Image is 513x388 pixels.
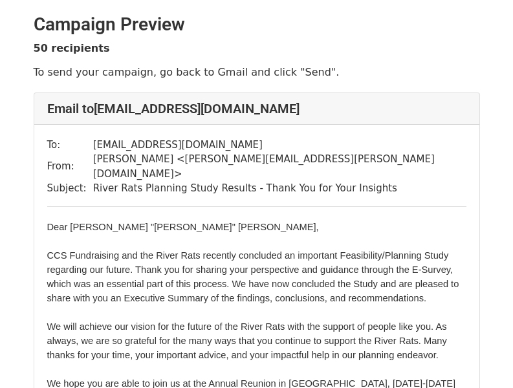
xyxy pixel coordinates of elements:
td: From: [47,152,93,181]
h2: Campaign Preview [34,14,480,36]
td: To: [47,138,93,153]
td: [EMAIL_ADDRESS][DOMAIN_NAME] [93,138,466,153]
span: CCS Fundraising and the River Rats recently concluded an important Feasibility/Planning Study reg... [47,250,459,303]
span: We will achieve our vision for the future of the River Rats with the support of people like you. ... [47,321,447,360]
td: [PERSON_NAME] < [PERSON_NAME][EMAIL_ADDRESS][PERSON_NAME][DOMAIN_NAME] > [93,152,466,181]
p: To send your campaign, go back to Gmail and click "Send". [34,65,480,79]
h4: Email to [EMAIL_ADDRESS][DOMAIN_NAME] [47,101,466,116]
td: Subject: [47,181,93,196]
td: River Rats Planning Study Results - Thank You for Your Insights [93,181,466,196]
span: Dear [PERSON_NAME] "[PERSON_NAME]" [PERSON_NAME], [47,222,319,232]
strong: 50 recipients [34,42,110,54]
